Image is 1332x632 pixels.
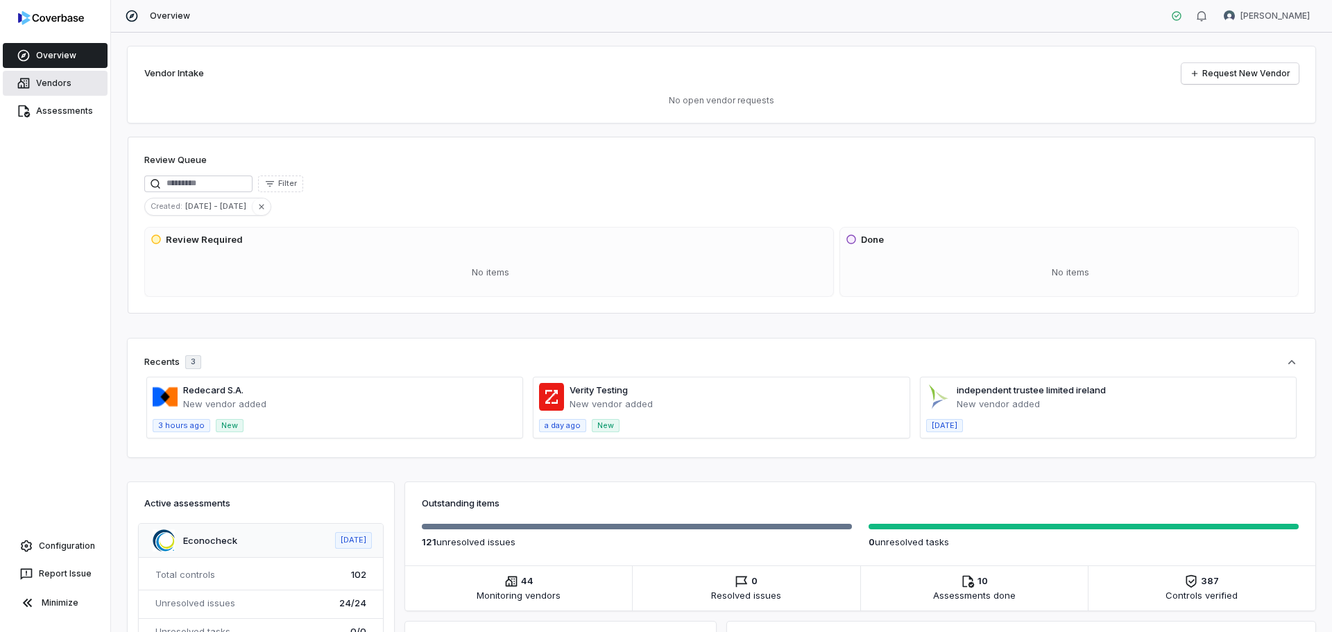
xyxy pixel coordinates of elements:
a: Assessments [3,99,108,123]
span: Controls verified [1165,588,1238,602]
a: Configuration [6,533,105,558]
h3: Done [861,233,884,247]
button: Recents3 [144,355,1299,369]
span: 0 [751,574,758,588]
p: unresolved issue s [422,535,852,549]
img: logo-D7KZi-bG.svg [18,11,84,25]
p: No open vendor requests [144,95,1299,106]
button: Filter [258,176,303,192]
span: 387 [1201,574,1219,588]
span: 0 [869,536,875,547]
div: No items [846,255,1295,291]
span: 44 [521,574,533,588]
span: Assessments done [933,588,1016,602]
span: 3 [191,357,196,367]
span: 121 [422,536,436,547]
a: independent trustee limited ireland [957,384,1106,395]
span: [PERSON_NAME] [1240,10,1310,22]
span: Overview [150,10,190,22]
span: Created : [145,200,185,212]
p: unresolved task s [869,535,1299,549]
a: Redecard S.A. [183,384,244,395]
button: Zulmar Santos avatar[PERSON_NAME] [1215,6,1318,26]
h3: Review Required [166,233,243,247]
img: Zulmar Santos avatar [1224,10,1235,22]
a: Econocheck [183,535,237,546]
button: Report Issue [6,561,105,586]
span: Resolved issues [711,588,781,602]
div: No items [151,255,830,291]
a: Verity Testing [570,384,628,395]
div: Recents [144,355,201,369]
h2: Vendor Intake [144,67,204,80]
span: 10 [977,574,988,588]
h1: Review Queue [144,153,207,167]
span: Filter [278,178,297,189]
h3: Outstanding items [422,496,1299,510]
button: Minimize [6,589,105,617]
h3: Active assessments [144,496,377,510]
a: Vendors [3,71,108,96]
a: Request New Vendor [1181,63,1299,84]
a: Overview [3,43,108,68]
span: Monitoring vendors [477,588,561,602]
span: [DATE] - [DATE] [185,200,252,212]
